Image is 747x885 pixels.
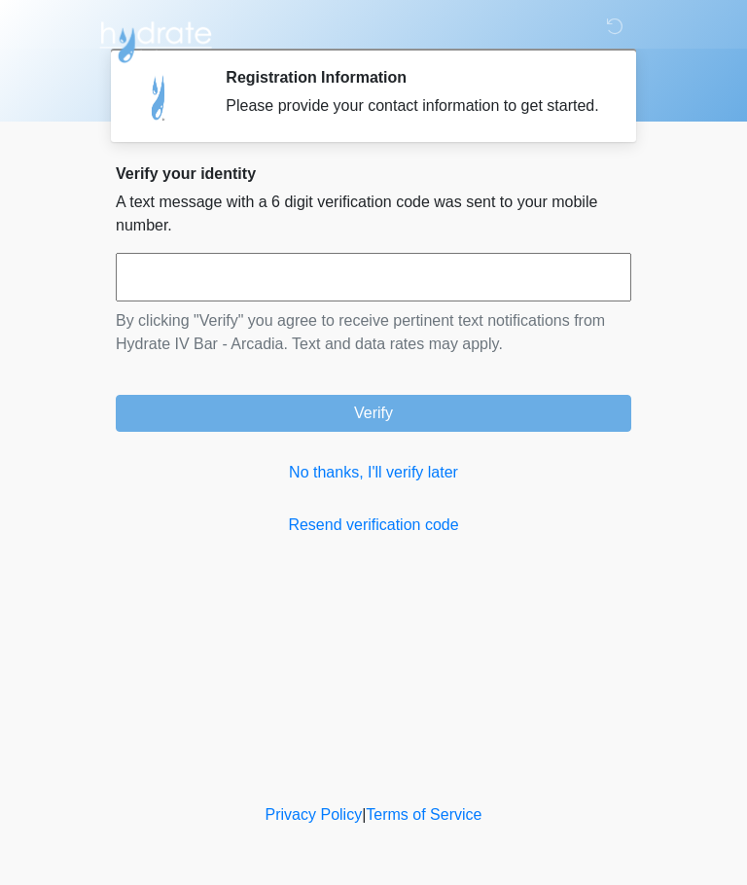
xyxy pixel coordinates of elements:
p: A text message with a 6 digit verification code was sent to your mobile number. [116,191,631,237]
a: No thanks, I'll verify later [116,461,631,484]
button: Verify [116,395,631,432]
a: Privacy Policy [266,806,363,823]
div: Please provide your contact information to get started. [226,94,602,118]
img: Hydrate IV Bar - Arcadia Logo [96,15,215,64]
p: By clicking "Verify" you agree to receive pertinent text notifications from Hydrate IV Bar - Arca... [116,309,631,356]
a: Resend verification code [116,513,631,537]
h2: Verify your identity [116,164,631,183]
a: Terms of Service [366,806,481,823]
img: Agent Avatar [130,68,189,126]
a: | [362,806,366,823]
